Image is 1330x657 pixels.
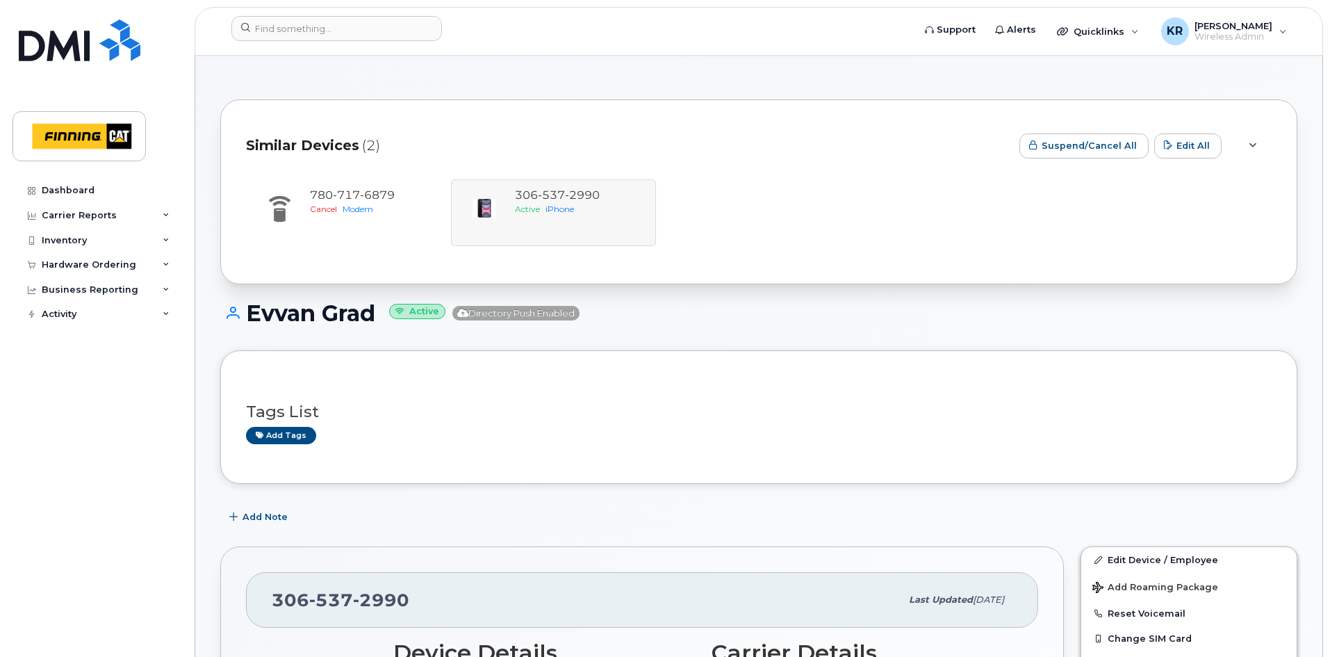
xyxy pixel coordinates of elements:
button: Suspend/Cancel All [1019,133,1149,159]
iframe: Messenger Launcher [1270,597,1320,647]
a: Support [915,16,985,44]
button: Change SIM Card [1081,626,1297,651]
h1: Evvan Grad [220,301,1297,325]
span: Directory Push Enabled [452,306,580,321]
span: 6879 [360,188,395,202]
h3: Tags List [246,403,1272,421]
span: 717 [333,188,360,202]
span: [DATE] [973,594,1004,605]
span: Wireless Admin [1194,31,1272,42]
span: Edit All [1176,139,1210,152]
button: Edit All [1154,133,1222,159]
small: Active [389,304,445,320]
div: Kristie Reil [1151,17,1297,45]
span: Alerts [1007,23,1036,37]
span: 306 [272,590,409,610]
span: Cancel [310,204,337,214]
span: 2990 [353,590,409,610]
button: Reset Voicemail [1081,601,1297,626]
span: Similar Devices [246,136,359,156]
a: 7807176879CancelModem [254,188,443,238]
button: Add Note [220,505,299,530]
span: (2) [362,136,380,156]
a: Edit Device / Employee [1081,547,1297,572]
span: Add Roaming Package [1092,582,1218,595]
span: Add Note [243,510,288,524]
span: Modem [343,204,373,214]
span: Last updated [909,594,973,605]
span: Support [937,23,976,37]
button: Add Roaming Package [1081,572,1297,601]
input: Find something... [231,16,442,41]
span: Suspend/Cancel All [1042,139,1137,152]
span: Quicklinks [1074,26,1124,37]
span: [PERSON_NAME] [1194,20,1272,31]
span: KR [1167,23,1183,40]
a: Add tags [246,427,316,444]
a: Alerts [985,16,1046,44]
span: 537 [309,590,353,610]
div: Quicklinks [1047,17,1149,45]
span: 780 [310,188,395,202]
